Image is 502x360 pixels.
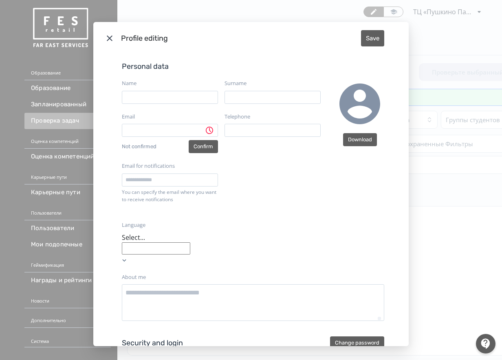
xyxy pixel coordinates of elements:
[122,79,137,88] label: Name
[122,221,145,228] span: Language
[122,273,146,281] label: About me
[122,233,218,242] div: Select...
[225,79,247,88] label: Surname
[122,162,175,170] label: Email for notifications
[121,33,361,44] div: Profile editing
[122,143,156,151] span: Not confirmed
[189,140,218,153] button: Confirm
[122,189,218,203] span: You can specify the email where you want to receive notifications
[93,22,409,346] div: Modal
[330,336,384,349] button: Change password
[122,61,384,72] div: Personal data
[122,336,384,349] div: Security and login
[122,113,135,121] label: Email
[225,113,250,121] label: Telephone
[361,30,384,46] button: Save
